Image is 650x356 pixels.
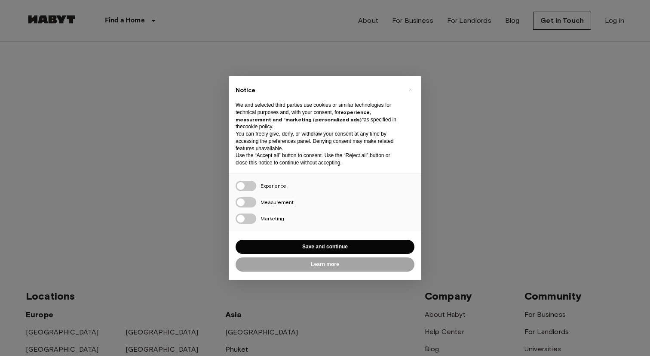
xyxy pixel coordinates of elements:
[261,199,294,205] span: Measurement
[243,124,272,130] a: cookie policy
[409,84,412,95] span: ×
[261,183,286,189] span: Experience
[236,152,401,167] p: Use the “Accept all” button to consent. Use the “Reject all” button or close this notice to conti...
[236,109,371,123] strong: experience, measurement and “marketing (personalized ads)”
[403,83,417,96] button: Close this notice
[236,257,414,272] button: Learn more
[236,130,401,152] p: You can freely give, deny, or withdraw your consent at any time by accessing the preferences pane...
[236,102,401,130] p: We and selected third parties use cookies or similar technologies for technical purposes and, wit...
[236,86,401,95] h2: Notice
[236,240,414,254] button: Save and continue
[261,215,284,222] span: Marketing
